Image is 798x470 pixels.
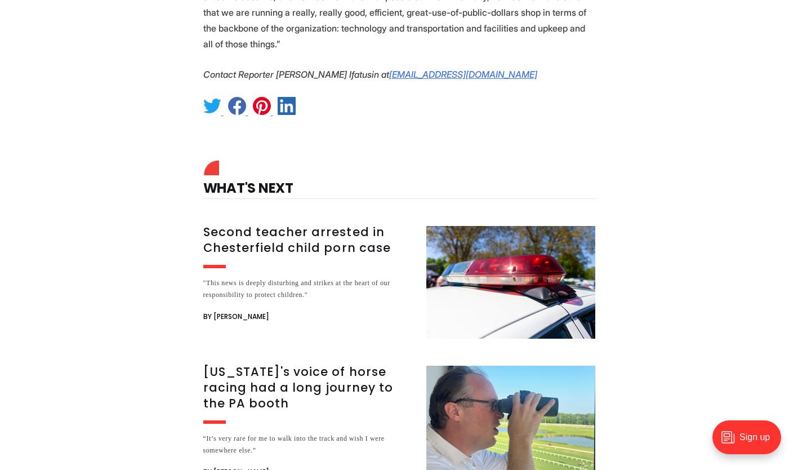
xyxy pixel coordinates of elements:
[203,226,595,339] a: Second teacher arrested in Chesterfield child porn case "This news is deeply disturbing and strik...
[203,277,413,301] div: "This news is deeply disturbing and strikes at the heart of our responsibility to protect children."
[203,310,269,323] span: By [PERSON_NAME]
[426,226,595,339] img: Second teacher arrested in Chesterfield child porn case
[203,163,595,199] h4: What's Next
[203,364,413,411] h3: [US_STATE]'s voice of horse racing had a long journey to the PA booth
[203,69,389,80] em: Contact Reporter [PERSON_NAME] Ifatusin at
[703,415,798,470] iframe: portal-trigger
[203,433,413,456] div: “It’s very rare for me to walk into the track and wish I were somewhere else.”
[203,224,413,256] h3: Second teacher arrested in Chesterfield child porn case
[389,69,537,80] a: [EMAIL_ADDRESS][DOMAIN_NAME]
